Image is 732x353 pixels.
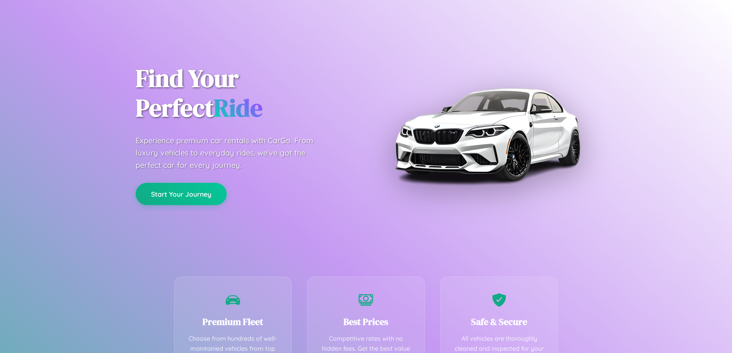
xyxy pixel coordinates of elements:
[319,315,413,328] h3: Best Prices
[186,315,280,328] h3: Premium Fleet
[136,64,355,123] h1: Find Your Perfect
[136,134,328,171] p: Experience premium car rentals with CarGo. From luxury vehicles to everyday rides, we've got the ...
[214,91,262,124] span: Ride
[136,183,227,205] button: Start Your Journey
[391,38,583,230] img: Premium BMW car rental vehicle
[452,315,546,328] h3: Safe & Secure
